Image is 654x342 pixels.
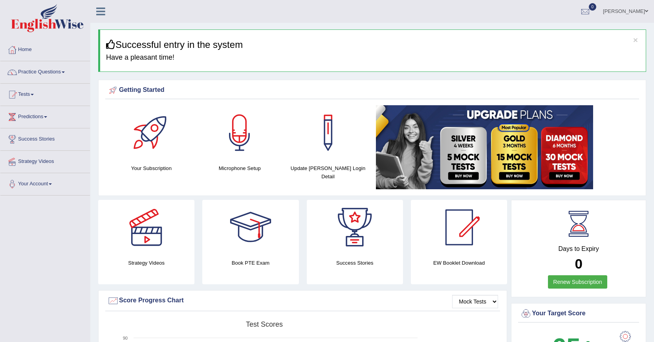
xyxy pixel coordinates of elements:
text: 90 [123,336,128,340]
h4: Strategy Videos [98,259,194,267]
div: Your Target Score [520,308,637,320]
h4: Microphone Setup [200,164,280,172]
h4: Success Stories [307,259,403,267]
h3: Successful entry in the system [106,40,640,50]
h4: Your Subscription [111,164,192,172]
h4: Book PTE Exam [202,259,299,267]
h4: Update [PERSON_NAME] Login Detail [288,164,368,181]
span: 0 [589,3,597,11]
h4: Have a pleasant time! [106,54,640,62]
button: × [633,36,638,44]
div: Getting Started [107,84,637,96]
img: small5.jpg [376,105,593,189]
h4: EW Booklet Download [411,259,507,267]
a: Practice Questions [0,61,90,81]
b: 0 [575,256,582,271]
tspan: Test scores [246,320,283,328]
a: Predictions [0,106,90,126]
a: Success Stories [0,128,90,148]
div: Score Progress Chart [107,295,498,307]
h4: Days to Expiry [520,245,637,252]
a: Home [0,39,90,59]
a: Your Account [0,173,90,193]
a: Renew Subscription [548,275,607,289]
a: Tests [0,84,90,103]
a: Strategy Videos [0,151,90,170]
